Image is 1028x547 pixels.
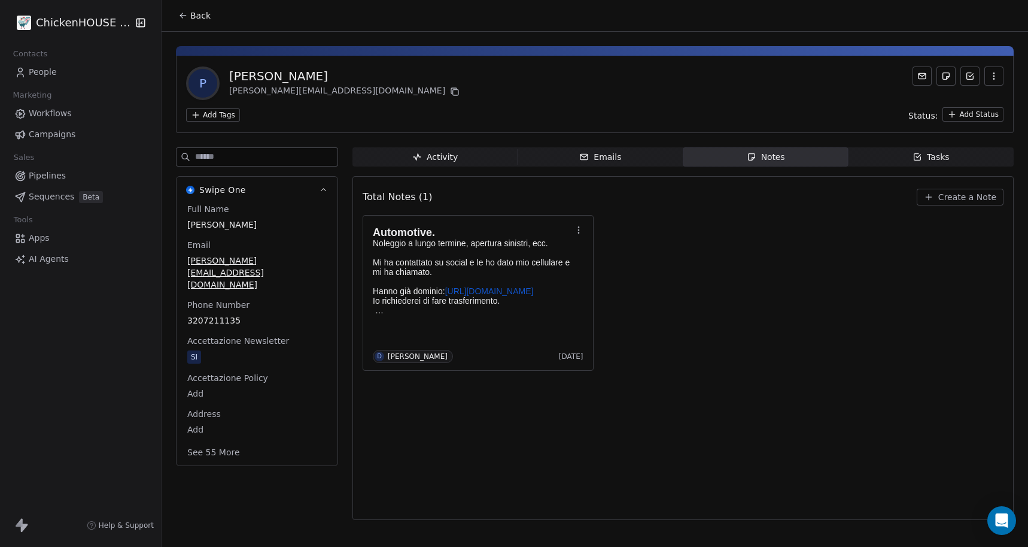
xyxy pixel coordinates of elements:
[29,107,72,120] span: Workflows
[10,228,151,248] a: Apps
[412,151,458,164] div: Activity
[559,352,583,361] span: [DATE]
[987,506,1016,535] div: Open Intercom Messenger
[185,408,223,420] span: Address
[373,286,571,306] p: Hanno già dominio: Io richiederei di fare trasferimento.
[363,190,432,204] span: Total Notes (1)
[177,177,337,203] button: Swipe OneSwipe One
[14,13,127,33] button: ChickenHOUSE snc
[187,388,327,400] span: Add
[79,191,103,203] span: Beta
[36,15,132,31] span: ChickenHOUSE snc
[373,238,571,248] p: Noleggio a lungo termine, apertura sinistri, ecc.
[187,315,327,327] span: 3207211135
[373,258,571,277] p: Mi ha contattato su social e le ho dato mio cellulare e mi ha chiamato.
[579,151,621,164] div: Emails
[187,219,327,231] span: [PERSON_NAME]
[10,62,151,82] a: People
[8,149,39,167] span: Sales
[185,372,270,384] span: Accettazione Policy
[10,166,151,186] a: Pipelines
[188,69,217,98] span: P
[10,104,151,123] a: Workflows
[187,255,327,291] span: [PERSON_NAME][EMAIL_ADDRESS][DOMAIN_NAME]
[917,189,1003,205] button: Create a Note
[186,108,240,122] button: Add Tags
[8,86,57,104] span: Marketing
[938,191,996,203] span: Create a Note
[185,335,291,347] span: Accettazione Newsletter
[186,186,194,194] img: Swipe One
[191,351,197,363] div: SI
[10,125,151,144] a: Campaigns
[185,203,232,215] span: Full Name
[10,249,151,269] a: AI Agents
[190,10,211,22] span: Back
[942,107,1003,122] button: Add Status
[29,253,69,265] span: AI Agents
[185,239,213,251] span: Email
[445,286,534,296] a: [URL][DOMAIN_NAME]
[17,16,31,30] img: 4.jpg
[171,5,218,26] button: Back
[177,203,337,466] div: Swipe OneSwipe One
[229,68,462,84] div: [PERSON_NAME]
[377,352,382,361] div: D
[29,191,74,203] span: Sequences
[29,232,50,244] span: Apps
[388,352,448,361] div: [PERSON_NAME]
[199,184,246,196] span: Swipe One
[180,442,247,463] button: See 55 More
[29,170,66,182] span: Pipelines
[29,128,75,141] span: Campaigns
[913,151,950,164] div: Tasks
[185,299,252,311] span: Phone Number
[29,66,57,78] span: People
[10,187,151,207] a: SequencesBeta
[187,424,327,436] span: Add
[373,226,571,238] h1: Automotive.
[229,84,462,99] div: [PERSON_NAME][EMAIL_ADDRESS][DOMAIN_NAME]
[87,521,154,530] a: Help & Support
[8,211,38,229] span: Tools
[99,521,154,530] span: Help & Support
[908,110,938,122] span: Status:
[8,45,53,63] span: Contacts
